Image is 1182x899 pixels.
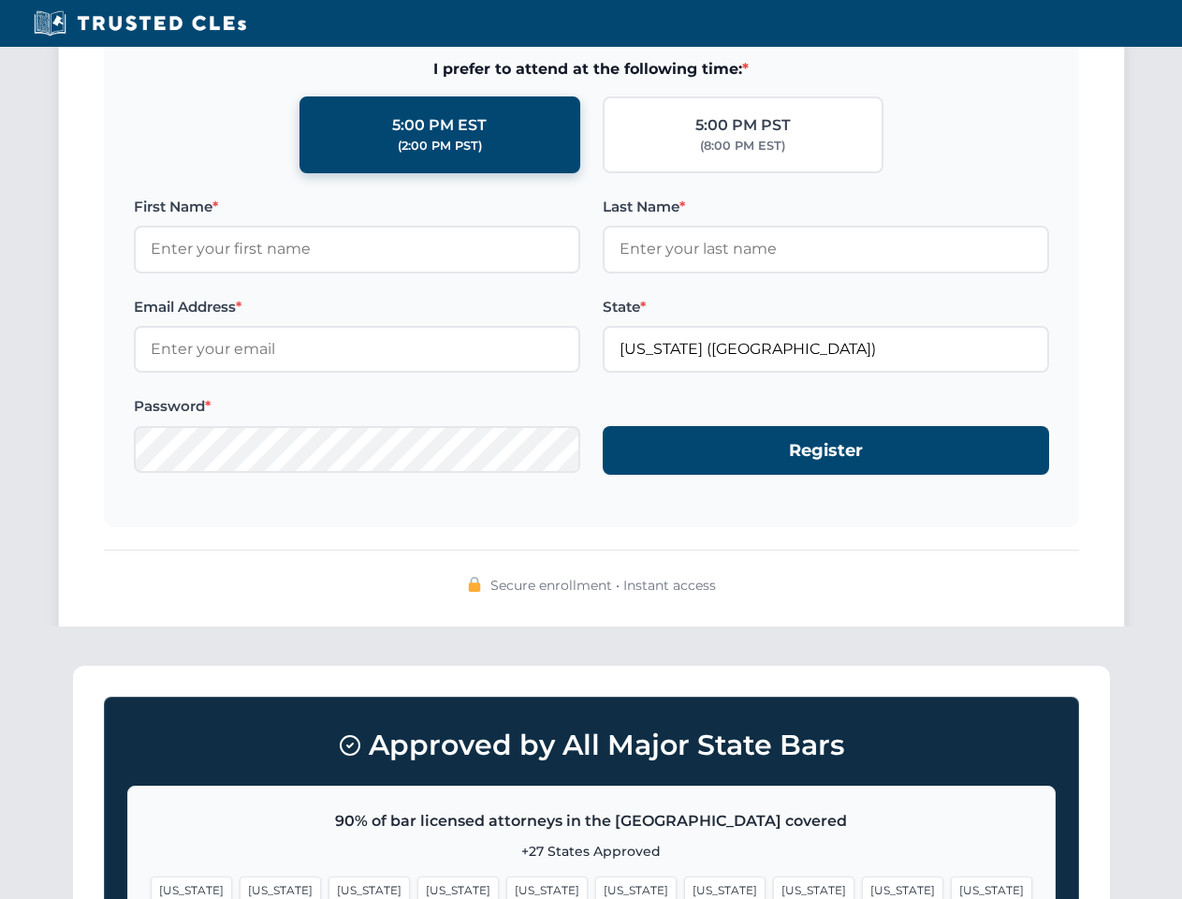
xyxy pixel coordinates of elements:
[603,196,1049,218] label: Last Name
[603,226,1049,273] input: Enter your last name
[700,137,785,155] div: (8:00 PM EST)
[134,395,580,418] label: Password
[398,137,482,155] div: (2:00 PM PST)
[603,326,1049,373] input: California (CA)
[490,575,716,596] span: Secure enrollment • Instant access
[392,113,487,138] div: 5:00 PM EST
[134,196,580,218] label: First Name
[603,426,1049,476] button: Register
[151,841,1032,862] p: +27 States Approved
[134,296,580,318] label: Email Address
[28,9,252,37] img: Trusted CLEs
[134,326,580,373] input: Enter your email
[467,577,482,592] img: 🔒
[695,113,791,138] div: 5:00 PM PST
[603,296,1049,318] label: State
[127,720,1056,771] h3: Approved by All Major State Bars
[134,57,1049,81] span: I prefer to attend at the following time:
[151,809,1032,833] p: 90% of bar licensed attorneys in the [GEOGRAPHIC_DATA] covered
[134,226,580,273] input: Enter your first name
